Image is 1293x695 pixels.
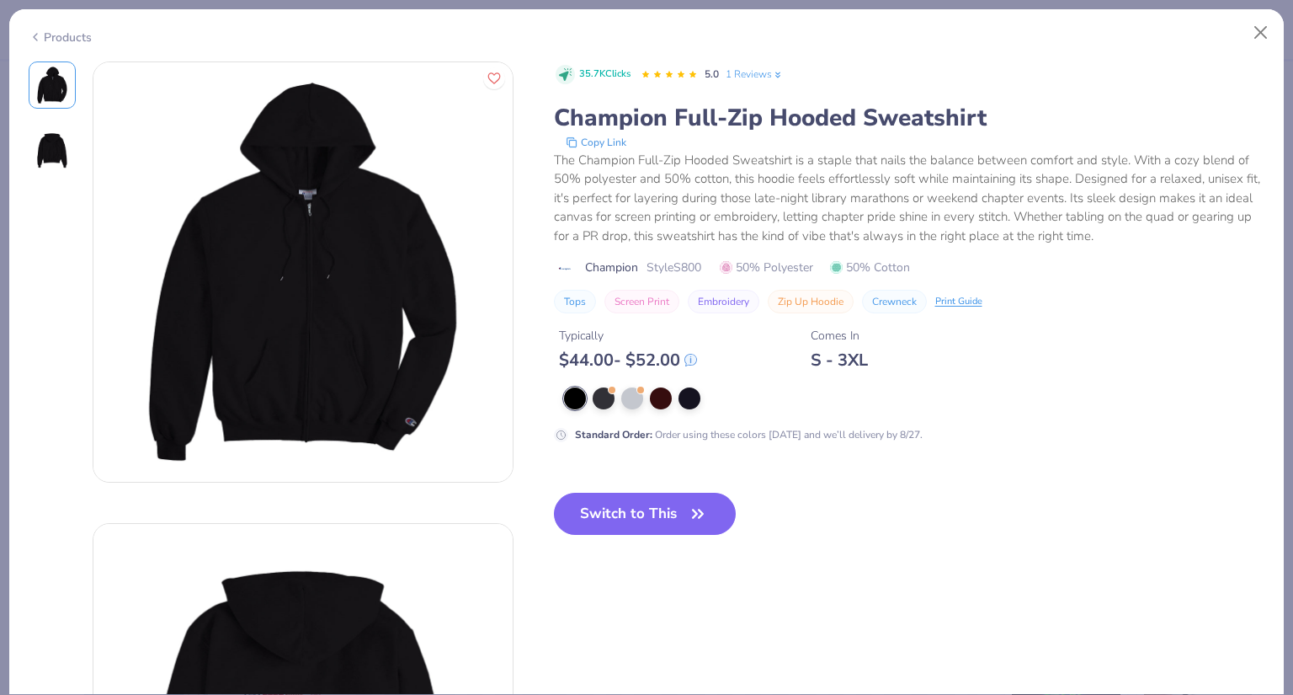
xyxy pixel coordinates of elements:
[554,290,596,313] button: Tops
[559,327,697,345] div: Typically
[575,427,923,442] div: Order using these colors [DATE] and we’ll delivery by 8/27.
[1245,17,1277,49] button: Close
[862,290,927,313] button: Crewneck
[575,428,652,441] strong: Standard Order :
[585,259,638,276] span: Champion
[579,67,631,82] span: 35.7K Clicks
[554,102,1265,134] div: Champion Full-Zip Hooded Sweatshirt
[830,259,910,276] span: 50% Cotton
[811,350,868,371] div: S - 3XL
[554,151,1265,246] div: The Champion Full-Zip Hooded Sweatshirt is a staple that nails the balance between comfort and st...
[688,290,759,313] button: Embroidery
[646,259,701,276] span: Style S800
[32,129,72,169] img: Back
[641,61,698,88] div: 5.0 Stars
[554,493,737,535] button: Switch to This
[483,67,505,89] button: Like
[32,65,72,105] img: Front
[93,62,513,482] img: Front
[935,295,982,309] div: Print Guide
[720,259,813,276] span: 50% Polyester
[768,290,854,313] button: Zip Up Hoodie
[559,350,697,371] div: $ 44.00 - $ 52.00
[604,290,679,313] button: Screen Print
[705,67,719,81] span: 5.0
[29,29,92,46] div: Products
[811,327,868,345] div: Comes In
[561,134,631,151] button: copy to clipboard
[726,67,784,82] a: 1 Reviews
[554,262,577,275] img: brand logo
